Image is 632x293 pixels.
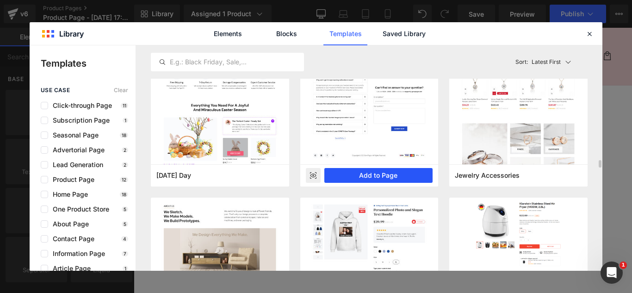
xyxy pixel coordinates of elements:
[48,146,105,154] span: Advertorial Page
[90,21,135,41] a: Contacto
[48,220,89,228] span: About Page
[48,176,94,183] span: Product Page
[323,22,367,45] a: Templates
[120,177,128,182] p: 12
[620,262,627,269] span: 1
[306,168,321,183] div: Preview
[48,191,88,198] span: Home Page
[48,131,99,139] span: Seasonal Page
[122,221,128,227] p: 5
[394,97,441,108] a: LISTONES
[391,218,444,229] span: Add To Cart
[122,162,128,168] p: 2
[206,22,250,45] a: Elements
[515,59,528,65] span: Sort:
[156,171,191,180] span: Easter Day
[53,27,85,35] span: Catálogo
[121,103,128,108] p: 11
[324,168,433,183] button: Add to Page
[381,113,417,124] span: S/. 165.00
[122,147,128,153] p: 2
[41,56,136,70] p: Templates
[123,118,128,123] p: 1
[48,161,103,168] span: Lead Generation
[287,178,548,189] label: Quantity
[48,102,112,109] span: Click-through Page
[382,22,426,45] a: Saved Library
[377,212,458,235] button: Add To Cart
[123,266,128,271] p: 1
[122,251,128,256] p: 7
[47,21,91,41] a: Catálogo
[120,192,128,197] p: 18
[23,27,42,35] span: Inicio
[297,151,345,170] span: Default Title
[532,58,561,66] p: Latest First
[41,87,70,94] span: use case
[601,262,623,284] iframe: Intercom live chat
[122,206,128,212] p: 5
[48,235,94,243] span: Contact Page
[96,27,130,35] span: Contacto
[121,236,128,242] p: 4
[421,112,454,125] span: S/. 99.00
[114,87,128,94] span: Clear
[265,22,309,45] a: Blocks
[151,56,304,68] input: E.g.: Black Friday, Sale,...
[455,171,520,180] span: Jewelry Accessories
[481,21,502,42] summary: Búsqueda
[287,139,548,150] label: Title
[48,206,109,213] span: One Product Store
[48,265,91,272] span: Article Page
[120,132,128,138] p: 18
[232,4,324,59] img: Exclusiva Perú
[18,21,47,41] a: Inicio
[512,53,588,71] button: Latest FirstSort:Latest First
[48,117,110,124] span: Subscription Page
[64,93,221,249] img: LISTONES
[48,250,105,257] span: Information Page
